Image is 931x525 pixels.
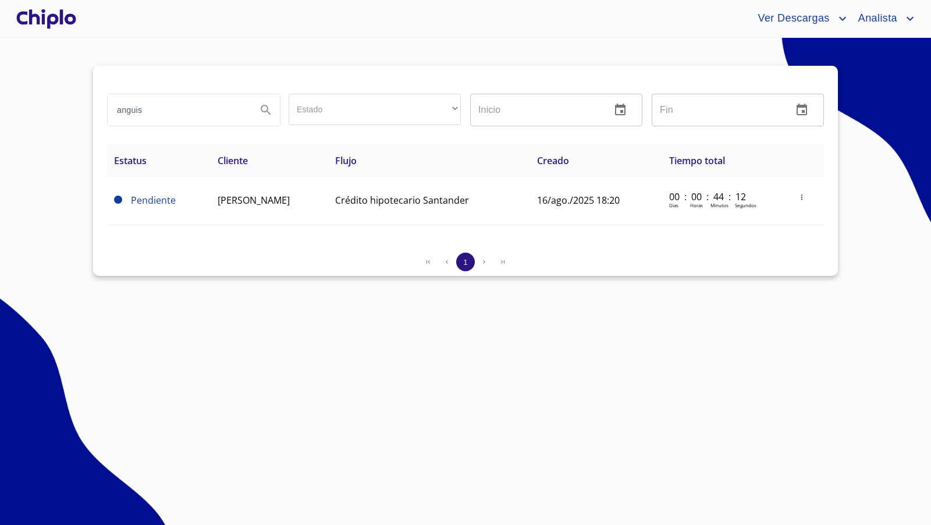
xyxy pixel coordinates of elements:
span: 16/ago./2025 18:20 [537,194,620,207]
span: Creado [537,154,569,167]
div: ​ [289,94,461,125]
button: Search [252,96,280,124]
p: Segundos [735,202,756,208]
span: Cliente [218,154,248,167]
span: Pendiente [131,194,176,207]
span: Flujo [335,154,357,167]
span: Pendiente [114,196,122,204]
span: Estatus [114,154,147,167]
p: Dias [669,202,678,208]
button: 1 [456,253,475,271]
span: Tiempo total [669,154,725,167]
span: Analista [850,9,903,28]
span: [PERSON_NAME] [218,194,290,207]
p: Minutos [710,202,729,208]
p: Horas [690,202,703,208]
span: Ver Descargas [749,9,835,28]
button: account of current user [850,9,917,28]
span: Crédito hipotecario Santander [335,194,469,207]
p: 00 : 00 : 44 : 12 [669,190,748,203]
input: search [108,94,247,126]
button: account of current user [749,9,849,28]
span: 1 [463,258,467,267]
